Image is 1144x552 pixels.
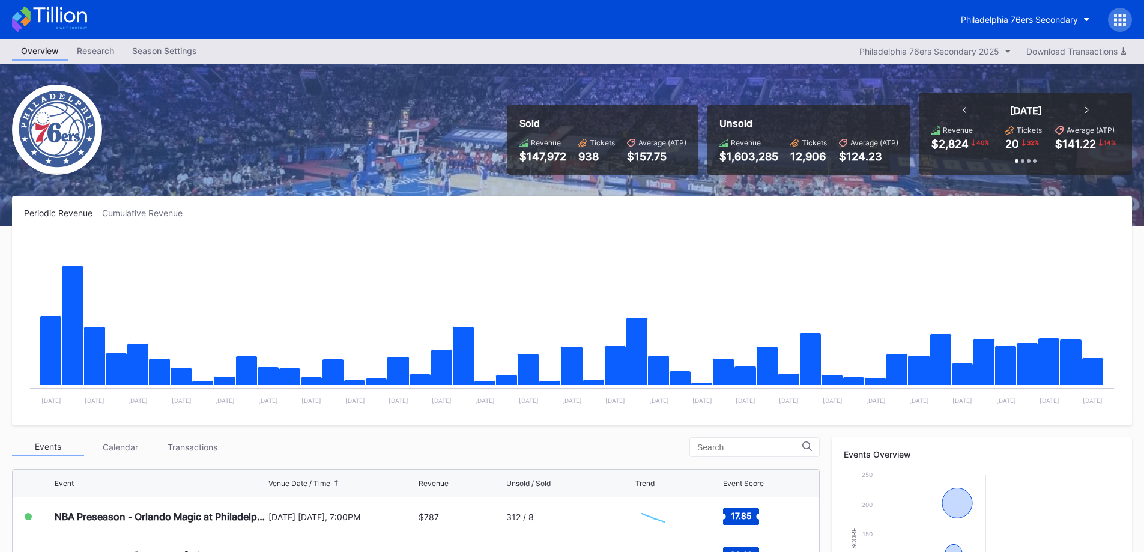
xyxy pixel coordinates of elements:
text: [DATE] [172,397,192,404]
text: [DATE] [389,397,408,404]
div: 938 [578,150,615,163]
div: $787 [419,512,439,522]
div: 40 % [975,138,990,147]
a: Overview [12,42,68,61]
text: [DATE] [649,397,669,404]
text: [DATE] [345,397,365,404]
a: Season Settings [123,42,206,61]
text: [DATE] [1083,397,1103,404]
div: [DATE] [1010,105,1042,117]
text: [DATE] [519,397,539,404]
div: $1,603,285 [719,150,778,163]
svg: Chart title [635,502,671,532]
text: 250 [862,471,873,478]
div: Events Overview [844,449,1120,459]
div: Event [55,479,74,488]
text: 17.85 [730,511,751,521]
button: Philadelphia 76ers Secondary [952,8,1099,31]
div: $2,824 [931,138,969,150]
a: Research [68,42,123,61]
div: 14 % [1103,138,1117,147]
div: Periodic Revenue [24,208,102,218]
text: [DATE] [996,397,1016,404]
div: Unsold / Sold [506,479,551,488]
div: $147,972 [519,150,566,163]
text: [DATE] [215,397,235,404]
text: [DATE] [258,397,278,404]
div: Revenue [731,138,761,147]
text: [DATE] [475,397,495,404]
text: [DATE] [692,397,712,404]
text: [DATE] [432,397,452,404]
input: Search [697,443,802,452]
div: Philadelphia 76ers Secondary [961,14,1078,25]
button: Download Transactions [1020,43,1132,59]
div: Events [12,438,84,456]
text: [DATE] [128,397,148,404]
div: Event Score [723,479,764,488]
div: Tickets [1017,126,1042,135]
div: Revenue [419,479,449,488]
div: Research [68,42,123,59]
div: Cumulative Revenue [102,208,192,218]
text: [DATE] [562,397,582,404]
div: Calendar [84,438,156,456]
div: NBA Preseason - Orlando Magic at Philadelphia 76ers [55,511,265,523]
text: [DATE] [1040,397,1059,404]
div: Average (ATP) [638,138,686,147]
div: Average (ATP) [850,138,898,147]
text: [DATE] [909,397,929,404]
text: [DATE] [736,397,755,404]
svg: Chart title [24,233,1120,413]
div: Revenue [531,138,561,147]
text: [DATE] [952,397,972,404]
text: [DATE] [605,397,625,404]
div: $141.22 [1055,138,1096,150]
div: Philadelphia 76ers Secondary 2025 [859,46,999,56]
text: [DATE] [301,397,321,404]
div: 312 / 8 [506,512,534,522]
img: Philadelphia_76ers.png [12,85,102,175]
div: $124.23 [839,150,898,163]
button: Philadelphia 76ers Secondary 2025 [853,43,1017,59]
div: Unsold [719,117,898,129]
text: [DATE] [779,397,799,404]
text: [DATE] [41,397,61,404]
text: [DATE] [823,397,843,404]
div: 12,906 [790,150,827,163]
div: 20 [1005,138,1019,150]
div: Season Settings [123,42,206,59]
div: Transactions [156,438,228,456]
div: Venue Date / Time [268,479,330,488]
div: [DATE] [DATE], 7:00PM [268,512,416,522]
div: $157.75 [627,150,686,163]
div: Tickets [802,138,827,147]
div: Average (ATP) [1067,126,1115,135]
div: Sold [519,117,686,129]
text: [DATE] [866,397,886,404]
text: [DATE] [85,397,104,404]
text: 150 [862,530,873,538]
div: Download Transactions [1026,46,1126,56]
div: Tickets [590,138,615,147]
div: Revenue [943,126,973,135]
div: 32 % [1026,138,1040,147]
text: 200 [862,501,873,508]
div: Trend [635,479,655,488]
